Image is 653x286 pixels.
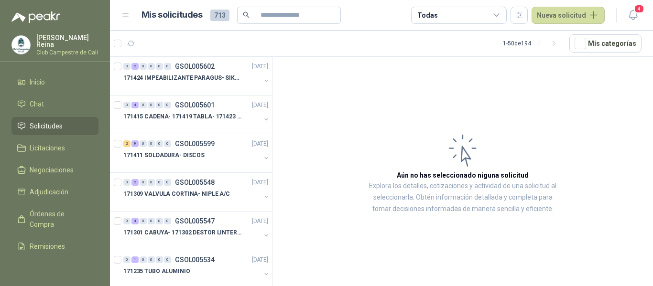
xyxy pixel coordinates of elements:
div: 0 [140,256,147,263]
p: [DATE] [252,101,268,110]
a: 0 1 0 0 0 0 GSOL005534[DATE] 171235 TUBO ALUMINIO [123,254,270,285]
p: [DATE] [252,62,268,71]
div: 2 [131,179,139,186]
div: 0 [148,102,155,108]
a: Remisiones [11,237,98,255]
a: Configuración [11,259,98,277]
span: Remisiones [30,241,65,252]
div: 0 [140,102,147,108]
p: GSOL005599 [175,140,215,147]
span: Negociaciones [30,165,74,175]
div: 0 [164,102,171,108]
div: 0 [123,218,131,224]
span: Inicio [30,77,45,87]
div: 0 [140,63,147,70]
p: 171235 TUBO ALUMINIO [123,267,190,276]
p: GSOL005602 [175,63,215,70]
div: Todas [417,10,437,21]
p: GSOL005601 [175,102,215,108]
p: Club Campestre de Cali [36,50,98,55]
span: Chat [30,99,44,109]
span: Adjudicación [30,187,68,197]
div: 0 [164,179,171,186]
div: 0 [156,63,163,70]
p: 171424 IMPEABILIZANTE PARAGUS- SIKALASTIC [123,74,242,83]
div: 0 [156,179,163,186]
div: 4 [131,102,139,108]
p: [DATE] [252,255,268,265]
div: 1 - 50 de 194 [503,36,562,51]
a: 0 2 0 0 0 0 GSOL005602[DATE] 171424 IMPEABILIZANTE PARAGUS- SIKALASTIC [123,61,270,91]
div: 0 [148,179,155,186]
span: 4 [634,4,644,13]
a: Negociaciones [11,161,98,179]
p: GSOL005547 [175,218,215,224]
div: 0 [148,63,155,70]
div: 0 [156,218,163,224]
img: Company Logo [12,36,30,54]
h1: Mis solicitudes [141,8,203,22]
div: 0 [123,179,131,186]
button: 4 [624,7,642,24]
span: Solicitudes [30,121,63,131]
div: 0 [164,140,171,147]
div: 2 [123,140,131,147]
div: 0 [156,140,163,147]
div: 0 [164,218,171,224]
span: Licitaciones [30,143,65,153]
div: 0 [148,218,155,224]
div: 0 [140,179,147,186]
div: 0 [148,256,155,263]
p: Explora los detalles, cotizaciones y actividad de una solicitud al seleccionarla. Obtén informaci... [368,180,557,215]
div: 0 [123,256,131,263]
a: 2 9 0 0 0 0 GSOL005599[DATE] 171411 SOLDADURA- DISCOS [123,138,270,169]
div: 0 [123,102,131,108]
div: 0 [148,140,155,147]
a: 0 4 0 0 0 0 GSOL005547[DATE] 171301 CABUYA- 171302 DESTOR LINTER- 171305 PINZA [123,215,270,246]
a: Órdenes de Compra [11,205,98,233]
a: Chat [11,95,98,113]
div: 1 [131,256,139,263]
p: 171415 CADENA- 171419 TABLA- 171423 VARILLA [123,112,242,121]
div: 0 [164,256,171,263]
p: 171301 CABUYA- 171302 DESTOR LINTER- 171305 PINZA [123,228,242,237]
h3: Aún no has seleccionado niguna solicitud [397,170,529,180]
p: GSOL005534 [175,256,215,263]
div: 0 [164,63,171,70]
span: search [243,11,250,18]
a: Solicitudes [11,117,98,135]
button: Mís categorías [569,34,642,53]
p: [DATE] [252,217,268,226]
div: 0 [123,63,131,70]
button: Nueva solicitud [532,7,605,24]
div: 2 [131,63,139,70]
span: 713 [210,10,229,21]
p: [PERSON_NAME] Reina [36,34,98,48]
img: Logo peakr [11,11,60,23]
a: Licitaciones [11,139,98,157]
div: 4 [131,218,139,224]
div: 0 [140,218,147,224]
div: 0 [140,140,147,147]
div: 0 [156,256,163,263]
a: Inicio [11,73,98,91]
p: [DATE] [252,178,268,187]
a: 0 4 0 0 0 0 GSOL005601[DATE] 171415 CADENA- 171419 TABLA- 171423 VARILLA [123,99,270,130]
p: 171309 VALVULA CORTINA- NIPLE A/C [123,190,230,199]
a: Adjudicación [11,183,98,201]
p: GSOL005548 [175,179,215,186]
p: [DATE] [252,139,268,148]
p: 171411 SOLDADURA- DISCOS [123,151,205,160]
span: Órdenes de Compra [30,209,89,230]
div: 9 [131,140,139,147]
a: 0 2 0 0 0 0 GSOL005548[DATE] 171309 VALVULA CORTINA- NIPLE A/C [123,177,270,207]
div: 0 [156,102,163,108]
